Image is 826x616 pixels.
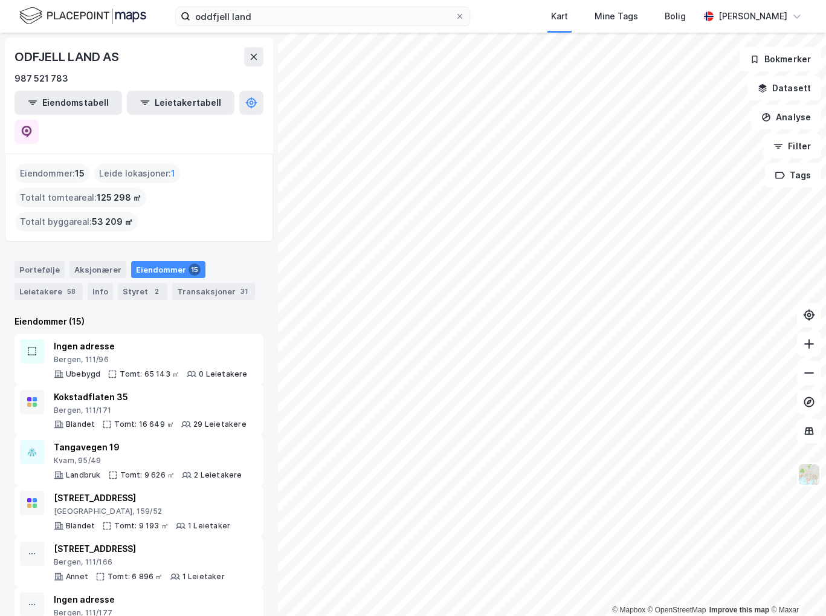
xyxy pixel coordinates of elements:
span: 125 298 ㎡ [97,190,141,205]
div: 29 Leietakere [193,420,247,429]
span: 53 209 ㎡ [92,215,133,229]
div: 0 Leietakere [199,369,247,379]
div: Bolig [665,9,686,24]
div: [GEOGRAPHIC_DATA], 159/52 [54,507,230,516]
a: OpenStreetMap [648,606,706,614]
div: Totalt tomteareal : [15,188,146,207]
div: [PERSON_NAME] [718,9,787,24]
button: Filter [763,134,821,158]
button: Leietakertabell [127,91,234,115]
span: 15 [75,166,85,181]
input: Søk på adresse, matrikkel, gårdeiere, leietakere eller personer [190,7,455,25]
img: logo.f888ab2527a4732fd821a326f86c7f29.svg [19,5,146,27]
div: 2 [150,285,163,297]
div: Transaksjoner [172,283,255,300]
div: Ingen adresse [54,592,230,607]
div: Eiendommer [131,261,205,278]
div: Mine Tags [595,9,638,24]
button: Analyse [751,105,821,129]
div: [STREET_ADDRESS] [54,491,230,505]
div: 987 521 783 [15,71,68,86]
div: Ubebygd [66,369,100,379]
div: Tomt: 65 143 ㎡ [120,369,179,379]
div: Tomt: 9 193 ㎡ [114,521,169,531]
img: Z [798,463,821,486]
button: Datasett [747,76,821,100]
div: Tomt: 16 649 ㎡ [114,420,174,429]
button: Tags [765,163,821,187]
div: Styret [118,283,167,300]
div: Kokstadflaten 35 [54,390,247,404]
a: Improve this map [709,606,769,614]
div: 31 [238,285,250,297]
div: Tangavegen 19 [54,440,242,455]
button: Bokmerker [740,47,821,71]
div: Kart [551,9,568,24]
button: Eiendomstabell [15,91,122,115]
div: Bergen, 111/171 [54,406,247,415]
div: Bergen, 111/166 [54,557,225,567]
div: 15 [189,264,201,276]
div: Totalt byggareal : [15,212,138,232]
div: Ingen adresse [54,339,248,354]
div: Portefølje [15,261,65,278]
iframe: Chat Widget [766,558,826,616]
div: Blandet [66,521,95,531]
div: Aksjonærer [69,261,126,278]
div: 2 Leietakere [194,470,242,480]
div: 58 [65,285,78,297]
span: 1 [171,166,175,181]
div: Landbruk [66,470,101,480]
a: Mapbox [612,606,645,614]
div: Info [88,283,113,300]
div: 1 Leietaker [188,521,230,531]
div: Leide lokasjoner : [94,164,180,183]
div: Tomt: 6 896 ㎡ [108,572,163,582]
div: Kvam, 95/49 [54,456,242,465]
div: Tomt: 9 626 ㎡ [120,470,175,480]
div: Annet [66,572,88,582]
div: ODFJELL LAND AS [15,47,121,66]
div: Bergen, 111/96 [54,355,248,365]
div: 1 Leietaker [182,572,225,582]
div: Eiendommer : [15,164,89,183]
div: Eiendommer (15) [15,314,263,329]
div: [STREET_ADDRESS] [54,542,225,556]
div: Blandet [66,420,95,429]
div: Leietakere [15,283,83,300]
